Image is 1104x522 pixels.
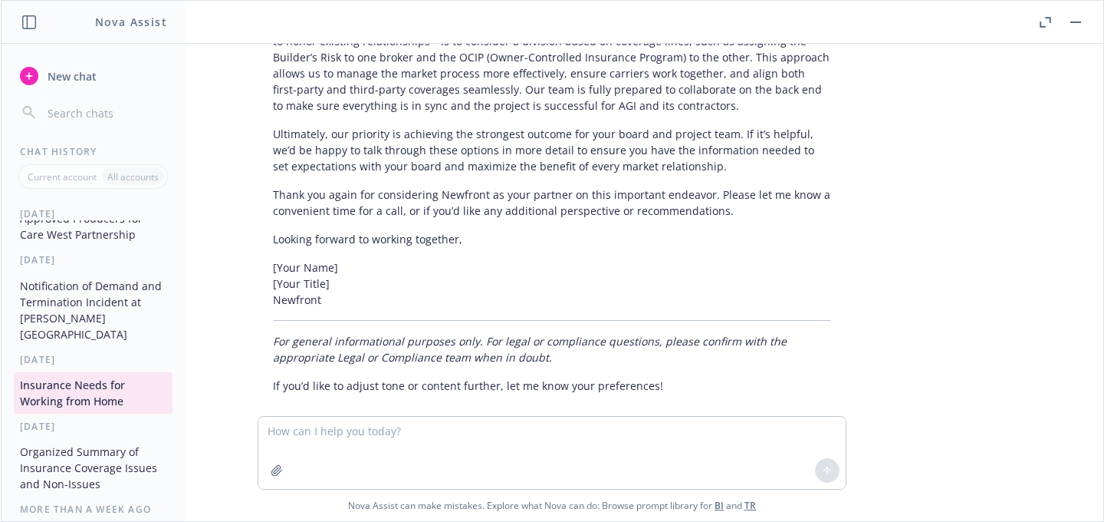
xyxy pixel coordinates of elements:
[14,372,172,414] button: Insurance Needs for Working from Home
[273,126,831,174] p: Ultimately, our priority is achieving the strongest outcome for your board and project team. If i...
[44,68,97,84] span: New chat
[273,231,831,247] p: Looking forward to working together,
[95,14,167,30] h1: Nova Assist
[273,334,787,365] em: For general informational purposes only. For legal or compliance questions, please confirm with t...
[44,102,166,124] input: Search chats
[2,145,185,158] div: Chat History
[14,439,172,497] button: Organized Summary of Insurance Coverage Issues and Non-Issues
[7,490,1097,521] span: Nova Assist can make mistakes. Explore what Nova can do: Browse prompt library for and
[715,499,724,512] a: BI
[2,253,185,266] div: [DATE]
[14,273,172,347] button: Notification of Demand and Termination Incident at [PERSON_NAME][GEOGRAPHIC_DATA]
[2,353,185,366] div: [DATE]
[2,420,185,433] div: [DATE]
[2,503,185,516] div: More than a week ago
[744,499,756,512] a: TR
[273,378,831,394] p: If you’d like to adjust tone or content further, let me know your preferences!
[2,207,185,220] div: [DATE]
[28,170,97,183] p: Current account
[273,17,831,114] p: As [PERSON_NAME] mentioned in our internal discussions, a more viable solution—should the board w...
[273,187,831,219] p: Thank you again for considering Newfront as your partner on this important endeavor. Please let m...
[273,259,831,308] p: [Your Name] [Your Title] Newfront
[107,170,159,183] p: All accounts
[14,62,172,90] button: New chat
